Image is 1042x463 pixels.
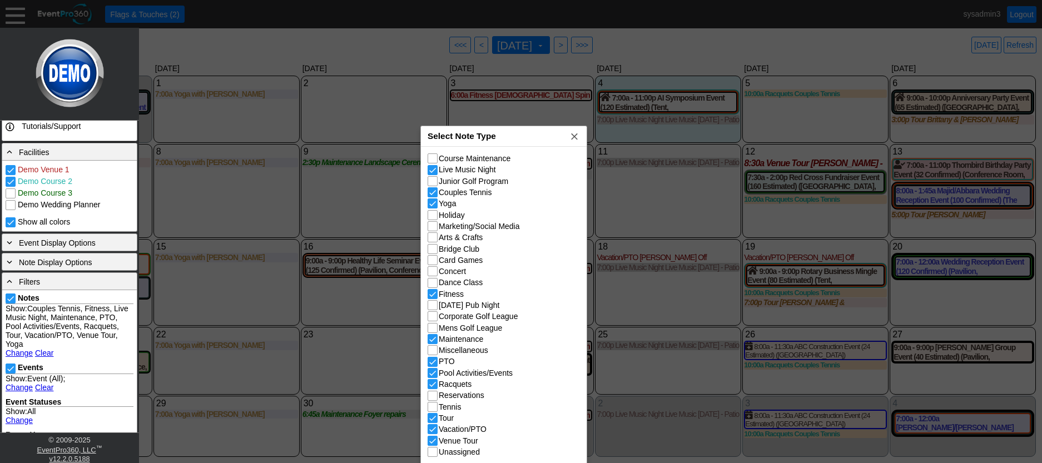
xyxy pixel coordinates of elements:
[439,425,487,434] label: Vacation/PTO
[33,28,107,118] img: Logo
[16,165,70,174] label: Demo Venue 1
[439,233,483,242] label: Arts & Crafts
[439,222,520,231] label: Marketing/Social Media
[19,148,49,157] span: Facilities
[17,116,117,136] td: Tutorials/Support
[439,402,461,411] label: Tennis
[16,188,72,197] label: Demo Course 3
[439,357,455,366] label: PTO
[6,383,33,392] a: Change
[439,199,456,208] label: Yoga
[6,397,133,407] div: Event Statuses
[35,383,53,392] a: Clear
[439,414,454,422] label: Tour
[439,301,499,310] label: [DATE] Pub Night
[49,455,90,463] a: v12.2.0.5188
[439,312,518,321] label: Corporate Golf League
[439,256,483,265] label: Card Games
[439,165,496,174] label: Live Music Night
[16,177,72,186] label: Demo Course 2
[37,446,96,454] a: EventPro360, LLC
[439,188,492,197] label: Couples Tennis
[19,238,96,247] span: Event Display Options
[6,304,128,349] span: Couples Tennis, Fitness, Live Music Night, Maintenance, PTO, Pool Activities/Events, Racquets, To...
[439,323,502,332] label: Mens Golf League
[439,290,464,298] label: Fitness
[16,200,100,209] label: Demo Wedding Planner
[439,335,483,343] label: Maintenance
[19,258,92,267] span: Note Display Options
[27,374,65,383] span: Event (All);
[439,380,472,389] label: Racquets
[4,146,135,158] div: Facilities
[439,447,480,456] label: Unassigned
[35,349,53,357] a: Clear
[96,444,102,451] sup: ™
[439,154,510,163] label: Course Maintenance
[3,436,136,444] div: © 2009- 2025
[4,236,135,248] div: Event Display Options
[439,369,513,377] label: Pool Activities/Events
[439,245,479,253] label: Bridge Club
[439,278,483,287] label: Dance Class
[428,131,496,141] span: Select Note Type
[27,407,36,416] span: All
[439,267,466,276] label: Concert
[439,391,484,400] label: Reservations
[6,416,33,425] a: Change
[439,436,478,445] label: Venue Tour
[6,407,133,425] div: Show:
[6,349,33,357] a: Change
[6,374,133,392] div: Show:
[439,346,488,355] label: Miscellaneous
[4,256,135,268] div: Note Display Options
[4,275,135,287] div: Filters
[439,211,465,220] label: Holiday
[19,277,40,286] span: Filters
[18,293,39,302] label: Notes
[439,177,508,186] label: Junior Golf Program
[6,430,133,440] div: Room Use
[16,217,70,226] label: Show all colors
[6,304,133,357] div: Show:
[18,363,43,372] label: Events
[2,116,137,136] tr: Tutorials/Support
